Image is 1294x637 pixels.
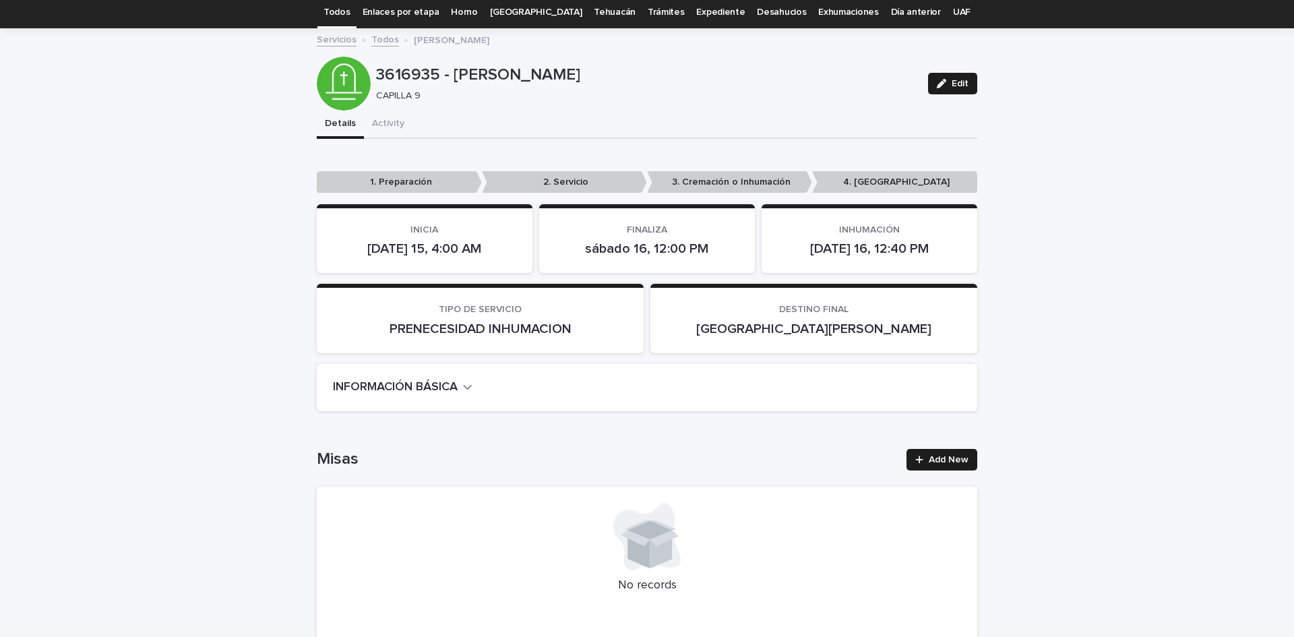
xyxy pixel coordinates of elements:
p: [DATE] 15, 4:00 AM [333,241,516,257]
h2: INFORMACIÓN BÁSICA [333,380,458,395]
p: 3616935 - [PERSON_NAME] [376,65,917,85]
p: PRENECESIDAD INHUMACION [333,321,627,337]
p: [DATE] 16, 12:40 PM [778,241,961,257]
p: 4. [GEOGRAPHIC_DATA] [812,171,977,193]
span: DESTINO FINAL [779,305,849,314]
p: 1. Preparación [317,171,482,193]
button: Details [317,111,364,139]
p: 3. Cremación o Inhumación [647,171,812,193]
p: CAPILLA 9 [376,90,912,102]
h1: Misas [317,450,898,469]
p: sábado 16, 12:00 PM [555,241,739,257]
button: Edit [928,73,977,94]
a: Todos [371,31,399,47]
p: [PERSON_NAME] [414,32,489,47]
p: [GEOGRAPHIC_DATA][PERSON_NAME] [667,321,961,337]
span: Add New [929,455,968,464]
span: INICIA [410,225,438,235]
span: Edit [952,79,968,88]
button: INFORMACIÓN BÁSICA [333,380,472,395]
p: No records [333,578,961,593]
p: 2. Servicio [482,171,647,193]
span: TIPO DE SERVICIO [439,305,522,314]
span: FINALIZA [627,225,667,235]
button: Activity [364,111,412,139]
a: Servicios [317,31,357,47]
span: INHUMACIÓN [839,225,900,235]
a: Add New [906,449,977,471]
